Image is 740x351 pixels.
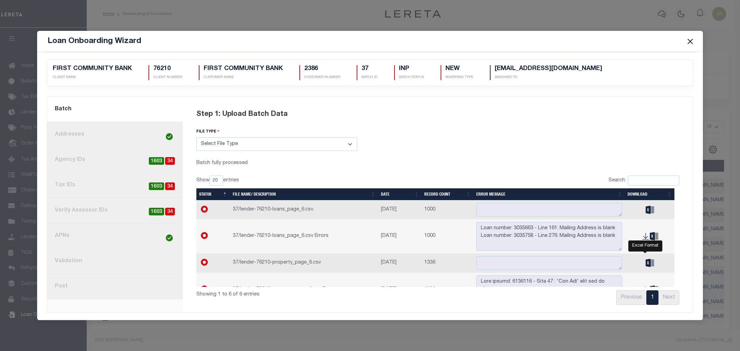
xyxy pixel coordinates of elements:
h5: NEW [445,65,473,73]
span: 34 [165,182,175,190]
a: Verify Assessor IDs341603 [47,198,183,223]
span: 34 [165,208,175,216]
a: 1 [646,290,658,305]
label: file type [196,128,220,135]
a: Agency IDs341603 [47,147,183,173]
div: Showing 1 to 6 of 6 entries [196,287,392,299]
label: Search: [609,175,679,186]
a: Tax IDs341603 [47,173,183,198]
th: Status: activate to sort column descending [196,188,230,200]
td: [DATE] [378,254,422,273]
p: CLIENT NUMBER [153,75,182,80]
input: Search: [628,175,679,186]
h5: INP [399,65,424,73]
h5: FIRST COMMUNITY BANK [53,65,132,73]
th: Download: activate to sort column ascending [625,188,675,200]
p: CUSTOMER NUMBER [304,75,340,80]
th: Date: activate to sort column ascending [378,188,422,200]
td: 37/lender-76210-property_page_6.csv Errors [230,273,378,307]
td: 1000 [422,200,473,219]
img: check-icon-green.svg [166,133,173,140]
div: Batch fully processed [196,159,357,167]
h5: 37 [362,65,377,73]
a: Post [47,274,183,299]
textarea: Loan number: 3035663 - Line 161: Mailing Address is blank Loan number: 3035758 - Line 276: Mailin... [476,222,622,251]
div: Step 1: Upload Batch Data [196,101,680,128]
img: check-icon-green.svg [166,234,173,241]
td: 1336 [422,273,473,307]
p: CUSTOMER NAME [204,75,283,80]
th: Error Message: activate to sort column ascending [474,188,625,200]
label: Show entries [196,175,239,186]
h5: 76210 [153,65,182,73]
th: File Name/ Description: activate to sort column ascending [230,188,378,200]
td: 1000 [422,219,473,254]
select: Showentries [210,175,223,186]
p: BATCH STATUS [399,75,424,80]
button: Close [686,37,695,46]
a: Batch [47,97,183,122]
td: 37/lender-76210-loans_page_6.csv [230,200,378,219]
p: Assigned To [495,75,602,80]
td: 37/lender-76210-loans_page_6.csv Errors [230,219,378,254]
th: Record Count: activate to sort column ascending [422,188,473,200]
h5: Loan Onboarding Wizard [48,36,141,46]
span: 1603 [149,208,164,216]
span: 1603 [149,157,164,165]
h5: [EMAIL_ADDRESS][DOMAIN_NAME] [495,65,602,73]
p: CLIENT NAME [53,75,132,80]
span: 34 [165,157,175,165]
a: Validation [47,249,183,274]
span: 1603 [149,182,164,190]
td: [DATE] [378,273,422,307]
td: [DATE] [378,200,422,219]
div: Excel Format [628,240,662,251]
h5: FIRST COMMUNITY BANK [204,65,283,73]
h5: 2386 [304,65,340,73]
td: [DATE] [378,219,422,254]
td: 37/lender-76210-property_page_6.csv [230,254,378,273]
a: Addresses [47,122,183,147]
textarea: Lore ipsumd: 6136116 - Sita 47 : 'Con Adi' elit sed do eiusm. Temp incidi: 0858988 - Utla 76 : ''... [476,275,622,304]
p: BATCH ID [362,75,377,80]
a: APNs [47,223,183,249]
p: Boarding Type [445,75,473,80]
td: 1336 [422,254,473,273]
